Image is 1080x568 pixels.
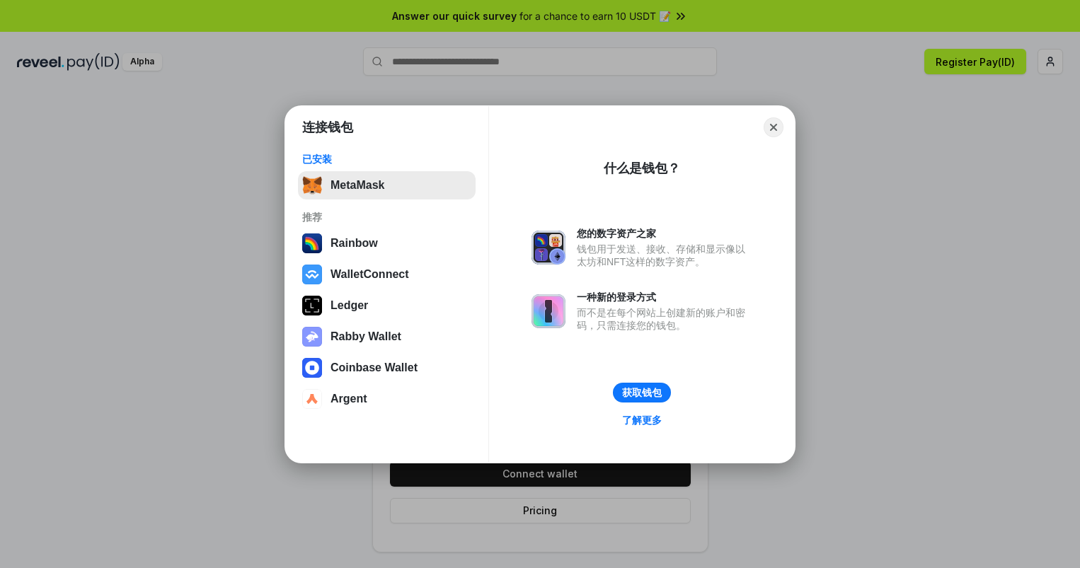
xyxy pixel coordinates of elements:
img: svg+xml,%3Csvg%20width%3D%2228%22%20height%3D%2228%22%20viewBox%3D%220%200%2028%2028%22%20fill%3D... [302,389,322,409]
div: Coinbase Wallet [331,361,418,374]
button: Rabby Wallet [298,323,476,351]
button: 获取钱包 [613,383,671,402]
div: Rabby Wallet [331,330,401,343]
div: WalletConnect [331,268,409,281]
button: Ledger [298,291,476,320]
h1: 连接钱包 [302,119,353,136]
div: 推荐 [302,211,471,224]
button: MetaMask [298,171,476,199]
div: 了解更多 [622,414,662,427]
a: 了解更多 [614,411,670,429]
img: svg+xml,%3Csvg%20xmlns%3D%22http%3A%2F%2Fwww.w3.org%2F2000%2Fsvg%22%20fill%3D%22none%22%20viewBox... [532,294,565,328]
div: 而不是在每个网站上创建新的账户和密码，只需连接您的钱包。 [577,306,752,332]
div: Ledger [331,299,368,312]
div: 钱包用于发送、接收、存储和显示像以太坊和NFT这样的数字资产。 [577,243,752,268]
button: Close [764,117,783,137]
img: svg+xml,%3Csvg%20width%3D%2228%22%20height%3D%2228%22%20viewBox%3D%220%200%2028%2028%22%20fill%3D... [302,265,322,284]
div: Argent [331,393,367,405]
button: Argent [298,385,476,413]
div: 获取钱包 [622,386,662,399]
img: svg+xml,%3Csvg%20xmlns%3D%22http%3A%2F%2Fwww.w3.org%2F2000%2Fsvg%22%20fill%3D%22none%22%20viewBox... [532,231,565,265]
div: 什么是钱包？ [604,160,680,177]
img: svg+xml,%3Csvg%20width%3D%2228%22%20height%3D%2228%22%20viewBox%3D%220%200%2028%2028%22%20fill%3D... [302,358,322,378]
div: 一种新的登录方式 [577,291,752,303]
img: svg+xml,%3Csvg%20xmlns%3D%22http%3A%2F%2Fwww.w3.org%2F2000%2Fsvg%22%20width%3D%2228%22%20height%3... [302,296,322,315]
div: Rainbow [331,237,378,250]
img: svg+xml,%3Csvg%20fill%3D%22none%22%20height%3D%2233%22%20viewBox%3D%220%200%2035%2033%22%20width%... [302,175,322,195]
div: 已安装 [302,153,471,166]
img: svg+xml,%3Csvg%20xmlns%3D%22http%3A%2F%2Fwww.w3.org%2F2000%2Fsvg%22%20fill%3D%22none%22%20viewBox... [302,327,322,347]
div: MetaMask [331,179,384,192]
button: WalletConnect [298,260,476,289]
div: 您的数字资产之家 [577,227,752,240]
button: Coinbase Wallet [298,354,476,382]
img: svg+xml,%3Csvg%20width%3D%22120%22%20height%3D%22120%22%20viewBox%3D%220%200%20120%20120%22%20fil... [302,233,322,253]
button: Rainbow [298,229,476,257]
